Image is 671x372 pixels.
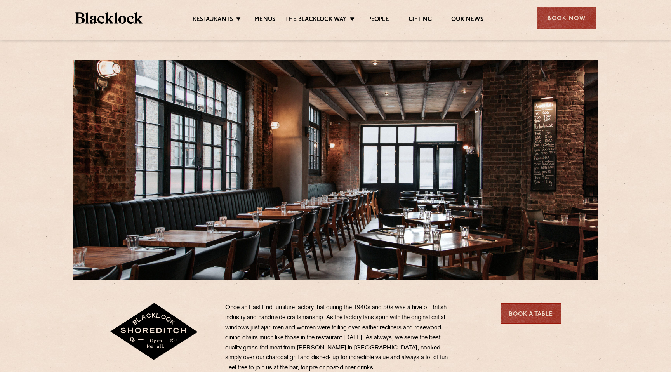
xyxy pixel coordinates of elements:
a: Gifting [409,16,432,24]
a: Restaurants [193,16,233,24]
img: Shoreditch-stamp-v2-default.svg [110,303,199,361]
a: Menus [254,16,275,24]
img: BL_Textured_Logo-footer-cropped.svg [75,12,143,24]
div: Book Now [537,7,596,29]
a: People [368,16,389,24]
a: Book a Table [501,303,561,324]
a: Our News [451,16,483,24]
a: The Blacklock Way [285,16,346,24]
